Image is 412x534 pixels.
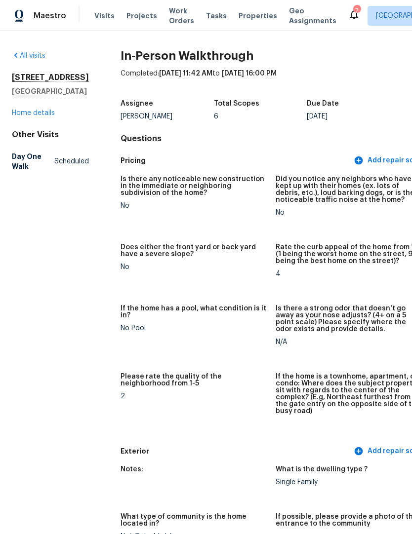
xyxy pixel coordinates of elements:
[206,12,227,19] span: Tasks
[222,70,277,77] span: [DATE] 16:00 PM
[34,11,66,21] span: Maestro
[289,6,336,26] span: Geo Assignments
[121,155,352,166] h5: Pricing
[121,244,268,258] h5: Does either the front yard or back yard have a severe slope?
[169,6,194,26] span: Work Orders
[12,110,55,116] a: Home details
[126,11,157,21] span: Projects
[12,152,54,171] h5: Day One Walk
[307,113,400,120] div: [DATE]
[307,100,339,107] h5: Due Date
[121,325,268,332] div: No Pool
[121,513,268,527] h5: What type of community is the home located in?
[121,264,268,270] div: No
[54,156,89,166] span: Scheduled
[159,70,212,77] span: [DATE] 11:42 AM
[276,466,368,473] h5: What is the dwelling type ?
[12,148,89,175] a: Day One WalkScheduled
[121,393,268,400] div: 2
[12,52,45,59] a: All visits
[94,11,115,21] span: Visits
[121,113,214,120] div: [PERSON_NAME]
[12,130,89,140] div: Other Visits
[121,100,153,107] h5: Assignee
[121,373,268,387] h5: Please rate the quality of the neighborhood from 1-5
[353,6,360,16] div: 7
[214,113,307,120] div: 6
[214,100,259,107] h5: Total Scopes
[239,11,277,21] span: Properties
[121,176,268,196] h5: Is there any noticeable new construction in the immediate or neighboring subdivision of the home?
[121,466,143,473] h5: Notes:
[121,446,352,457] h5: Exterior
[121,305,268,319] h5: If the home has a pool, what condition is it in?
[121,202,268,209] div: No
